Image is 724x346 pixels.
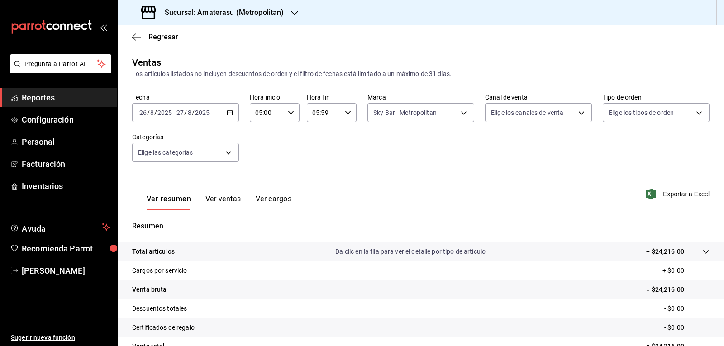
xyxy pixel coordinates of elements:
[132,304,187,313] p: Descuentos totales
[132,285,167,294] p: Venta bruta
[187,109,192,116] input: --
[22,91,110,104] span: Reportes
[157,7,284,18] h3: Sucursal: Amaterasu (Metropolitan)
[664,304,710,313] p: - $0.00
[22,265,110,277] span: [PERSON_NAME]
[154,109,157,116] span: /
[132,94,239,100] label: Fecha
[22,242,110,255] span: Recomienda Parrot
[147,109,150,116] span: /
[367,94,474,100] label: Marca
[132,323,195,332] p: Certificados de regalo
[139,109,147,116] input: --
[646,285,710,294] p: = $24,216.00
[373,108,437,117] span: Sky Bar - Metropolitan
[173,109,175,116] span: -
[250,94,300,100] label: Hora inicio
[22,114,110,126] span: Configuración
[195,109,210,116] input: ----
[491,108,563,117] span: Elige los canales de venta
[138,148,193,157] span: Elige las categorías
[485,94,592,100] label: Canal de venta
[148,33,178,41] span: Regresar
[132,134,239,140] label: Categorías
[646,247,684,256] p: + $24,216.00
[147,194,291,210] div: navigation tabs
[22,158,110,170] span: Facturación
[307,94,357,100] label: Hora fin
[132,266,187,275] p: Cargos por servicio
[10,54,111,73] button: Pregunta a Parrot AI
[24,59,97,69] span: Pregunta a Parrot AI
[132,33,178,41] button: Regresar
[22,180,110,192] span: Inventarios
[192,109,195,116] span: /
[132,247,175,256] p: Total artículos
[176,109,184,116] input: --
[147,194,191,210] button: Ver resumen
[609,108,674,117] span: Elige los tipos de orden
[205,194,241,210] button: Ver ventas
[648,189,710,199] button: Exportar a Excel
[603,94,710,100] label: Tipo de orden
[256,194,292,210] button: Ver cargos
[132,69,710,79] div: Los artículos listados no incluyen descuentos de orden y el filtro de fechas está limitado a un m...
[184,109,187,116] span: /
[100,24,107,31] button: open_drawer_menu
[664,323,710,332] p: - $0.00
[157,109,172,116] input: ----
[150,109,154,116] input: --
[6,66,111,75] a: Pregunta a Parrot AI
[22,136,110,148] span: Personal
[662,266,710,275] p: + $0.00
[22,222,98,232] span: Ayuda
[132,56,161,69] div: Ventas
[11,333,110,342] span: Sugerir nueva función
[132,221,710,232] p: Resumen
[335,247,486,256] p: Da clic en la fila para ver el detalle por tipo de artículo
